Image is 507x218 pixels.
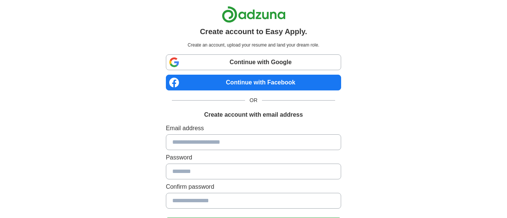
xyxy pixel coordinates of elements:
h1: Create account with email address [204,110,303,119]
a: Continue with Facebook [166,75,341,90]
img: Adzuna logo [222,6,286,23]
h1: Create account to Easy Apply. [200,26,307,37]
label: Password [166,153,341,162]
p: Create an account, upload your resume and land your dream role. [167,42,340,48]
label: Email address [166,124,341,133]
span: OR [245,96,262,104]
label: Confirm password [166,182,341,191]
a: Continue with Google [166,54,341,70]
